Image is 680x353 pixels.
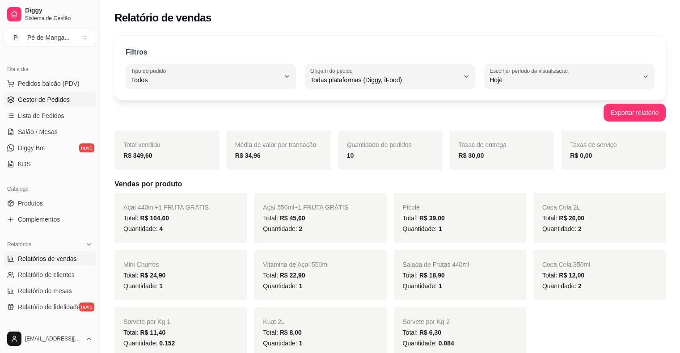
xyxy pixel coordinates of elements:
[18,215,60,224] span: Complementos
[18,111,64,120] span: Lista de Pedidos
[542,214,584,222] span: Total:
[123,329,165,336] span: Total:
[570,152,592,159] strong: R$ 0,00
[4,196,96,210] a: Produtos
[4,4,96,25] a: DiggySistema de Gestão
[542,204,580,211] span: Coca Cola 2L
[4,328,96,349] button: [EMAIL_ADDRESS][DOMAIN_NAME]
[347,152,354,159] strong: 10
[123,340,175,347] span: Quantidade:
[403,204,420,211] span: Picolé
[559,272,584,279] span: R$ 12,00
[126,47,148,58] p: Filtros
[542,272,584,279] span: Total:
[419,272,445,279] span: R$ 18,90
[25,7,93,15] span: Diggy
[419,214,445,222] span: R$ 39,00
[439,282,442,290] span: 1
[578,282,582,290] span: 2
[310,76,459,84] span: Todas plataformas (Diggy, iFood)
[419,329,441,336] span: R$ 6,30
[114,179,666,189] h5: Vendas por produto
[570,141,617,148] span: Taxas de serviço
[18,127,58,136] span: Salão / Mesas
[11,33,20,42] span: P
[490,76,638,84] span: Hoje
[4,157,96,171] a: KDS
[403,225,442,232] span: Quantidade:
[280,214,305,222] span: R$ 45,60
[4,182,96,196] div: Catálogo
[235,141,316,148] span: Média de valor por transação
[140,272,165,279] span: R$ 24,90
[4,268,96,282] a: Relatório de clientes
[347,141,412,148] span: Quantidade de pedidos
[18,160,31,168] span: KDS
[4,212,96,227] a: Complementos
[263,282,302,290] span: Quantidade:
[123,261,159,268] span: Mini Churros
[299,340,302,347] span: 1
[542,261,590,268] span: Coca Cola 350ml
[310,67,355,75] label: Origem do pedido
[18,95,70,104] span: Gestor de Pedidos
[542,282,582,290] span: Quantidade:
[159,340,175,347] span: 0.152
[299,225,302,232] span: 2
[263,204,348,211] span: Açaí 550ml+1 FRUTA GRÁTIS
[123,282,163,290] span: Quantidade:
[25,15,93,22] span: Sistema de Gestão
[4,125,96,139] a: Salão / Mesas
[263,318,284,325] span: Kuat 2L
[263,329,301,336] span: Total:
[280,272,305,279] span: R$ 22,90
[403,214,445,222] span: Total:
[140,329,165,336] span: R$ 11,40
[27,33,70,42] div: Pé de Manga ...
[18,270,75,279] span: Relatório de clientes
[114,11,211,25] h2: Relatório de vendas
[159,225,163,232] span: 4
[484,64,655,89] button: Escolher período de visualizaçãoHoje
[123,272,165,279] span: Total:
[439,225,442,232] span: 1
[542,225,582,232] span: Quantidade:
[403,282,442,290] span: Quantidade:
[403,340,454,347] span: Quantidade:
[18,254,77,263] span: Relatórios de vendas
[123,225,163,232] span: Quantidade:
[263,272,305,279] span: Total:
[235,152,261,159] strong: R$ 34,96
[131,76,280,84] span: Todos
[140,214,169,222] span: R$ 104,60
[18,199,43,208] span: Produtos
[7,241,31,248] span: Relatórios
[4,300,96,314] a: Relatório de fidelidadenovo
[403,261,469,268] span: Salada de Frutas 440ml
[123,318,170,325] span: Sorvete por Kg 1
[4,29,96,46] button: Select a team
[4,141,96,155] a: Diggy Botnovo
[159,282,163,290] span: 1
[123,141,160,148] span: Total vendido
[604,104,666,122] button: Exportar relatório
[490,67,570,75] label: Escolher período de visualização
[18,303,80,311] span: Relatório de fidelidade
[18,286,72,295] span: Relatório de mesas
[4,252,96,266] a: Relatórios de vendas
[299,282,302,290] span: 1
[280,329,302,336] span: R$ 8,00
[403,272,445,279] span: Total:
[559,214,584,222] span: R$ 26,00
[131,67,169,75] label: Tipo do pedido
[123,204,209,211] span: Açaí 440ml+1 FRUTA GRÁTIS
[458,141,506,148] span: Taxas de entrega
[4,76,96,91] button: Pedidos balcão (PDV)
[403,329,441,336] span: Total:
[578,225,582,232] span: 2
[123,152,152,159] strong: R$ 349,60
[18,143,45,152] span: Diggy Bot
[263,225,302,232] span: Quantidade:
[263,214,305,222] span: Total:
[18,79,80,88] span: Pedidos balcão (PDV)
